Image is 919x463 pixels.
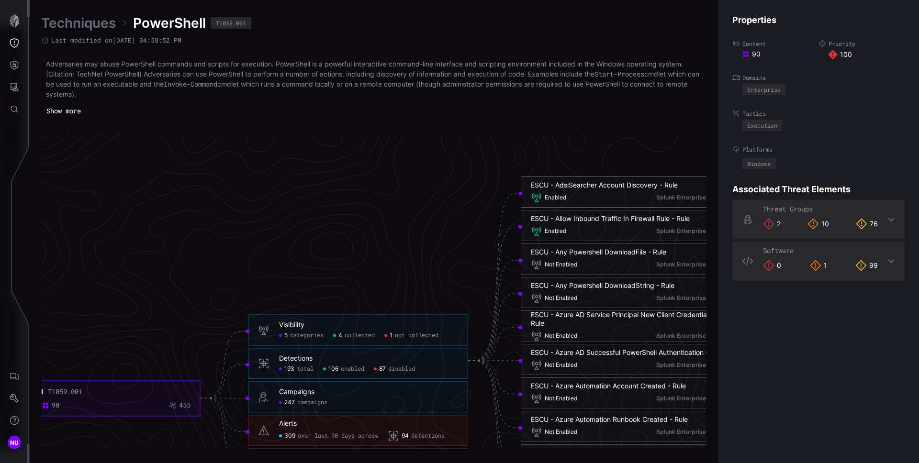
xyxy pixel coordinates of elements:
[48,387,82,396] div: T1059.001
[763,260,781,271] div: 0
[747,122,777,128] div: Execution
[290,332,324,340] span: categories
[531,281,674,290] div: ESCU - Any Powershell DownloadString - Rule
[656,395,731,403] div: Splunk Enterprise Security
[763,246,794,255] span: Software
[810,260,827,271] div: 1
[41,104,86,118] button: Show more
[732,14,905,25] h4: Properties
[390,332,392,340] span: 1
[0,431,28,453] button: NU
[279,419,297,428] div: Alerts
[297,365,314,373] span: total
[10,438,19,448] span: NU
[656,228,731,235] div: Splunk Enterprise Security
[298,432,378,440] span: over last 90 days across
[747,161,771,166] div: Windows
[284,432,295,440] span: 309
[164,79,217,88] code: Invoke-Command
[531,415,688,424] div: ESCU - Azure Automation Runbook Created - Rule
[732,110,905,117] label: Tactics
[656,362,731,369] div: Splunk Enterprise Security
[656,261,731,269] div: Splunk Enterprise Security
[656,295,731,302] div: Splunk Enterprise Security
[395,332,438,340] span: not collected
[284,365,294,373] span: 193
[279,388,314,397] div: Campaigns
[545,261,577,269] span: Not Enabled
[41,14,116,32] a: Techniques
[284,332,288,340] span: 5
[379,365,386,373] span: 87
[531,248,666,256] div: ESCU - Any Powershell DownloadFile - Rule
[388,365,415,373] span: disabled
[297,399,327,407] span: campaigns
[112,36,181,44] time: [DATE] 04:58:52 PM
[545,228,566,235] span: Enabled
[133,14,206,32] span: PowerShell
[818,40,905,47] label: Priority
[341,365,364,373] span: enabled
[51,36,181,44] span: Last modified on
[345,332,375,340] span: collected
[52,401,59,409] div: 90
[763,218,781,230] div: 2
[855,260,878,271] div: 99
[656,332,731,340] div: Splunk Enterprise Security
[545,295,577,302] span: Not Enabled
[216,20,246,26] div: T1059.001
[656,429,731,436] div: Splunk Enterprise Security
[545,429,577,436] span: Not Enabled
[828,50,905,59] div: 100
[411,432,445,440] span: detections
[531,382,686,390] div: ESCU - Azure Automation Account Created - Rule
[732,145,905,153] label: Platforms
[545,395,577,403] span: Not Enabled
[545,332,577,340] span: Not Enabled
[732,40,818,47] label: Content
[732,74,905,81] label: Domains
[284,399,295,407] span: 247
[545,194,566,202] span: Enabled
[545,362,577,369] span: Not Enabled
[179,401,191,409] div: 455
[338,332,342,340] span: 4
[742,50,818,58] div: 90
[531,181,678,189] div: ESCU - AdsiSearcher Account Discovery - Rule
[531,214,690,223] div: ESCU - Allow Inbound Traffic In Firewall Rule - Rule
[531,348,724,357] div: ESCU - Azure AD Successful PowerShell Authentication - Rule
[856,218,878,230] div: 76
[656,194,731,202] div: Splunk Enterprise Security
[531,310,731,328] div: ESCU - Azure AD Service Principal New Client Credentials - Rule
[763,204,813,213] span: Threat Groups
[807,218,829,230] div: 10
[732,184,905,195] h4: Associated Threat Elements
[594,69,644,78] code: Start-Process
[46,59,702,99] p: Adversaries may abuse PowerShell commands and scripts for execution. PowerShell is a powerful int...
[747,87,781,92] div: Enterprise
[279,354,313,363] div: Detections
[279,321,304,330] div: Visibility
[328,365,338,373] span: 106
[402,432,409,440] span: 94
